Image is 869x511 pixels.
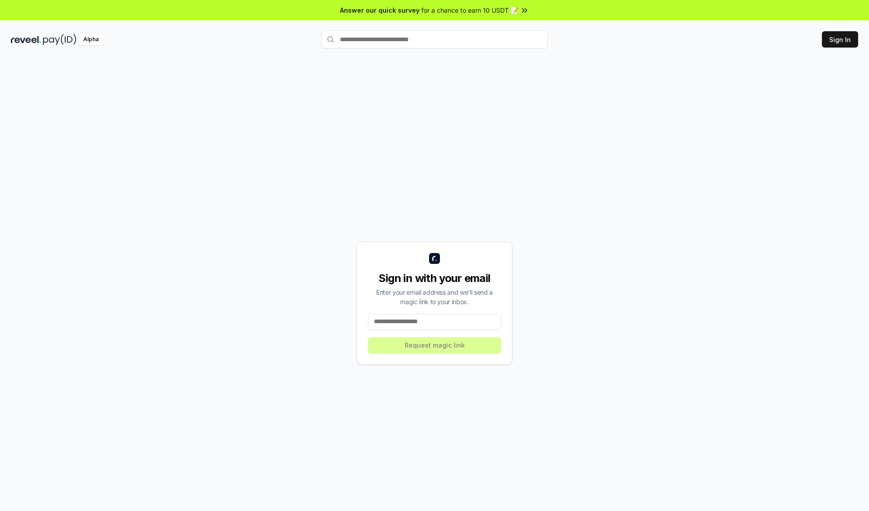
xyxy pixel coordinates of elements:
img: pay_id [43,34,76,45]
div: Alpha [78,34,104,45]
img: reveel_dark [11,34,41,45]
span: Answer our quick survey [340,5,420,15]
img: logo_small [429,253,440,264]
span: for a chance to earn 10 USDT 📝 [421,5,518,15]
button: Sign In [822,31,858,48]
div: Enter your email address and we’ll send a magic link to your inbox. [368,287,501,306]
div: Sign in with your email [368,271,501,286]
